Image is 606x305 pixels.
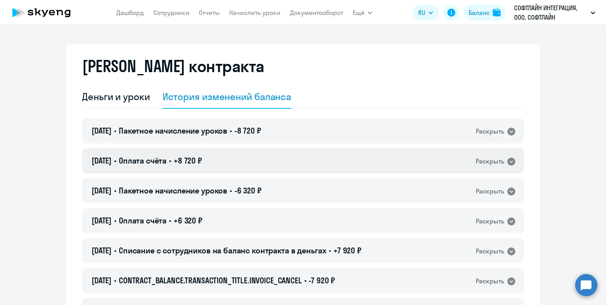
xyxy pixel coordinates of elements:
[353,8,365,17] span: Ещё
[476,126,504,136] div: Раскрыть
[329,245,331,255] span: •
[114,186,116,195] span: •
[476,156,504,166] div: Раскрыть
[114,126,116,136] span: •
[119,275,302,285] span: CONTRACT_BALANCE.TRANSACTION_TITLE.INVOICE_CANCEL
[353,5,372,20] button: Ещё
[199,9,220,17] a: Отчеты
[82,90,150,103] div: Деньги и уроки
[333,245,361,255] span: +7 920 ₽
[476,216,504,226] div: Раскрыть
[174,156,202,166] span: +8 720 ₽
[493,9,501,17] img: balance
[92,156,112,166] span: [DATE]
[234,186,262,195] span: -6 320 ₽
[119,126,227,136] span: Пакетное начисление уроков
[234,126,261,136] span: -8 720 ₽
[476,246,504,256] div: Раскрыть
[304,275,307,285] span: •
[92,216,112,225] span: [DATE]
[119,156,166,166] span: Оплата счёта
[464,5,505,20] button: Балансbalance
[229,9,281,17] a: Начислить уроки
[116,9,144,17] a: Дашборд
[230,186,232,195] span: •
[114,275,116,285] span: •
[92,126,112,136] span: [DATE]
[119,186,227,195] span: Пакетное начисление уроков
[119,245,326,255] span: Списание с сотрудников на баланс контракта в деньгах
[114,216,116,225] span: •
[418,8,425,17] span: RU
[413,5,439,20] button: RU
[290,9,343,17] a: Документооборот
[92,245,112,255] span: [DATE]
[174,216,202,225] span: +6 320 ₽
[510,3,599,22] button: СОФТЛАЙН ИНТЕГРАЦИЯ, ООО, СОФТЛАЙН ИНТЕГРАЦИЯ Соц. пакет
[92,186,112,195] span: [DATE]
[469,8,490,17] div: Баланс
[309,275,335,285] span: -7 920 ₽
[114,156,116,166] span: •
[153,9,189,17] a: Сотрудники
[514,3,587,22] p: СОФТЛАЙН ИНТЕГРАЦИЯ, ООО, СОФТЛАЙН ИНТЕГРАЦИЯ Соц. пакет
[119,216,166,225] span: Оплата счёта
[169,216,171,225] span: •
[82,57,264,76] h2: [PERSON_NAME] контракта
[114,245,116,255] span: •
[163,90,292,103] div: История изменений баланса
[92,275,112,285] span: [DATE]
[476,276,504,286] div: Раскрыть
[476,186,504,196] div: Раскрыть
[169,156,171,166] span: •
[230,126,232,136] span: •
